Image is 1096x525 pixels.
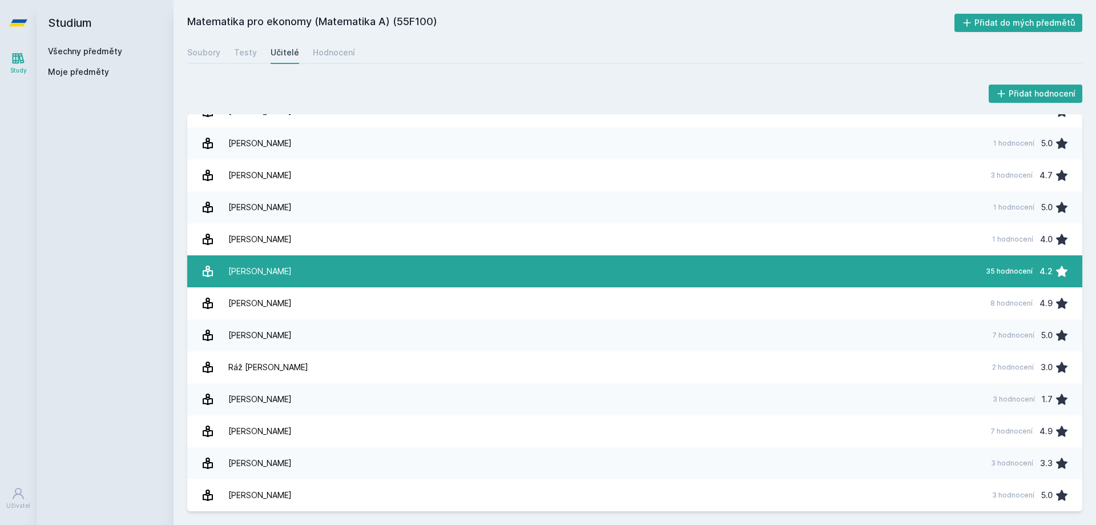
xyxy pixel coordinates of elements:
[954,14,1083,32] button: Přidat do mých předmětů
[187,287,1082,319] a: [PERSON_NAME] 8 hodnocení 4.9
[313,47,355,58] div: Hodnocení
[990,427,1033,436] div: 7 hodnocení
[228,452,292,475] div: [PERSON_NAME]
[234,41,257,64] a: Testy
[187,415,1082,447] a: [PERSON_NAME] 7 hodnocení 4.9
[1040,452,1053,475] div: 3.3
[989,85,1083,103] button: Přidat hodnocení
[1039,292,1053,315] div: 4.9
[228,132,292,155] div: [PERSON_NAME]
[187,383,1082,415] a: [PERSON_NAME] 3 hodnocení 1.7
[228,356,308,379] div: Ráž [PERSON_NAME]
[993,203,1034,212] div: 1 hodnocení
[992,491,1034,500] div: 3 hodnocení
[187,223,1082,255] a: [PERSON_NAME] 1 hodnocení 4.0
[10,66,27,75] div: Study
[228,164,292,187] div: [PERSON_NAME]
[187,127,1082,159] a: [PERSON_NAME] 1 hodnocení 5.0
[187,255,1082,287] a: [PERSON_NAME] 35 hodnocení 4.2
[986,267,1033,276] div: 35 hodnocení
[48,66,109,78] span: Moje předměty
[187,191,1082,223] a: [PERSON_NAME] 1 hodnocení 5.0
[271,47,299,58] div: Učitelé
[187,14,954,32] h2: Matematika pro ekonomy (Matematika A) (55F100)
[1041,484,1053,507] div: 5.0
[990,171,1033,180] div: 3 hodnocení
[990,299,1033,308] div: 8 hodnocení
[1040,228,1053,251] div: 4.0
[1041,196,1053,219] div: 5.0
[228,388,292,411] div: [PERSON_NAME]
[993,395,1035,404] div: 3 hodnocení
[187,41,220,64] a: Soubory
[1041,324,1053,347] div: 5.0
[992,235,1033,244] div: 1 hodnocení
[228,260,292,283] div: [PERSON_NAME]
[1039,164,1053,187] div: 4.7
[187,159,1082,191] a: [PERSON_NAME] 3 hodnocení 4.7
[187,479,1082,511] a: [PERSON_NAME] 3 hodnocení 5.0
[228,484,292,507] div: [PERSON_NAME]
[6,502,30,510] div: Uživatel
[228,228,292,251] div: [PERSON_NAME]
[313,41,355,64] a: Hodnocení
[2,46,34,81] a: Study
[1039,420,1053,443] div: 4.9
[1042,388,1053,411] div: 1.7
[992,363,1034,372] div: 2 hodnocení
[228,420,292,443] div: [PERSON_NAME]
[228,196,292,219] div: [PERSON_NAME]
[2,481,34,516] a: Uživatel
[991,459,1033,468] div: 3 hodnocení
[187,47,220,58] div: Soubory
[234,47,257,58] div: Testy
[228,324,292,347] div: [PERSON_NAME]
[271,41,299,64] a: Učitelé
[992,331,1034,340] div: 7 hodnocení
[1041,356,1053,379] div: 3.0
[187,319,1082,351] a: [PERSON_NAME] 7 hodnocení 5.0
[48,46,122,56] a: Všechny předměty
[1041,132,1053,155] div: 5.0
[187,447,1082,479] a: [PERSON_NAME] 3 hodnocení 3.3
[1039,260,1053,283] div: 4.2
[228,292,292,315] div: [PERSON_NAME]
[187,351,1082,383] a: Ráž [PERSON_NAME] 2 hodnocení 3.0
[993,139,1034,148] div: 1 hodnocení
